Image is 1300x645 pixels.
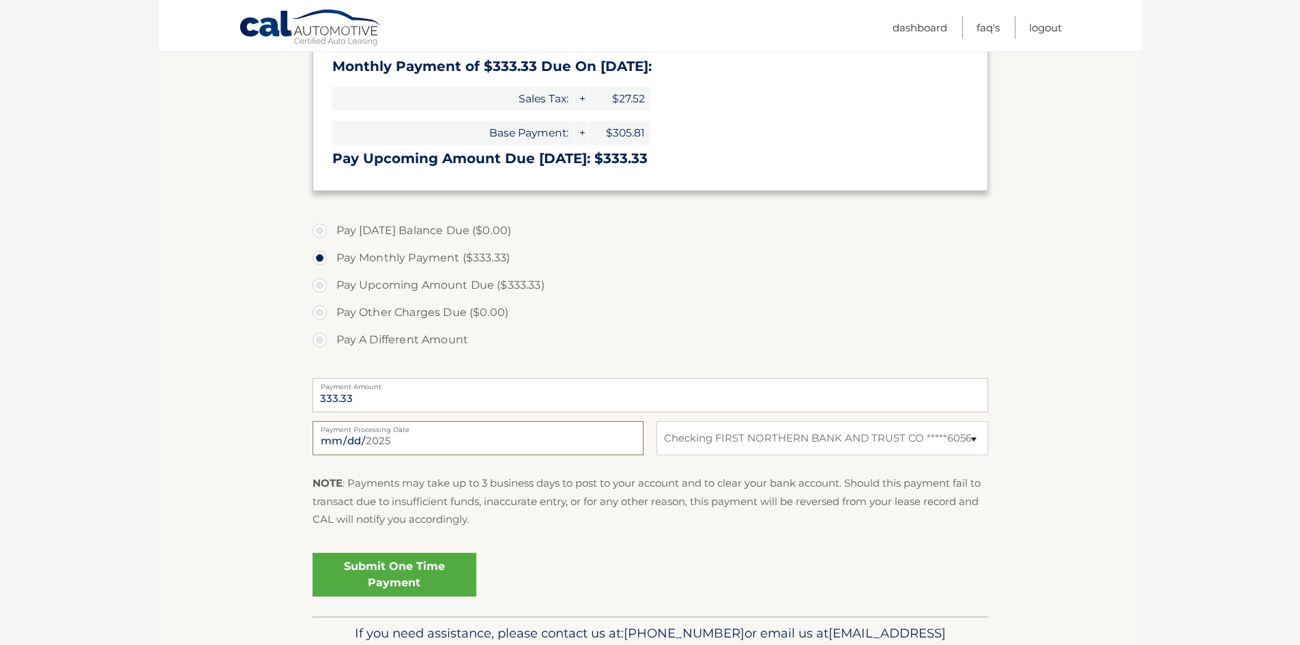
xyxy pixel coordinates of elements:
[313,474,988,528] p: : Payments may take up to 3 business days to post to your account and to clear your bank account....
[313,378,988,389] label: Payment Amount
[575,121,588,145] span: +
[893,16,947,39] a: Dashboard
[332,87,574,111] span: Sales Tax:
[313,421,644,455] input: Payment Date
[239,9,382,48] a: Cal Automotive
[313,553,476,597] a: Submit One Time Payment
[589,87,650,111] span: $27.52
[332,150,968,167] h3: Pay Upcoming Amount Due [DATE]: $333.33
[624,625,745,641] span: [PHONE_NUMBER]
[332,58,968,75] h3: Monthly Payment of $333.33 Due On [DATE]:
[1029,16,1062,39] a: Logout
[313,421,644,432] label: Payment Processing Date
[313,272,988,299] label: Pay Upcoming Amount Due ($333.33)
[589,121,650,145] span: $305.81
[313,476,343,489] strong: NOTE
[313,326,988,354] label: Pay A Different Amount
[313,299,988,326] label: Pay Other Charges Due ($0.00)
[313,244,988,272] label: Pay Monthly Payment ($333.33)
[575,87,588,111] span: +
[977,16,1000,39] a: FAQ's
[332,121,574,145] span: Base Payment:
[313,217,988,244] label: Pay [DATE] Balance Due ($0.00)
[313,378,988,412] input: Payment Amount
